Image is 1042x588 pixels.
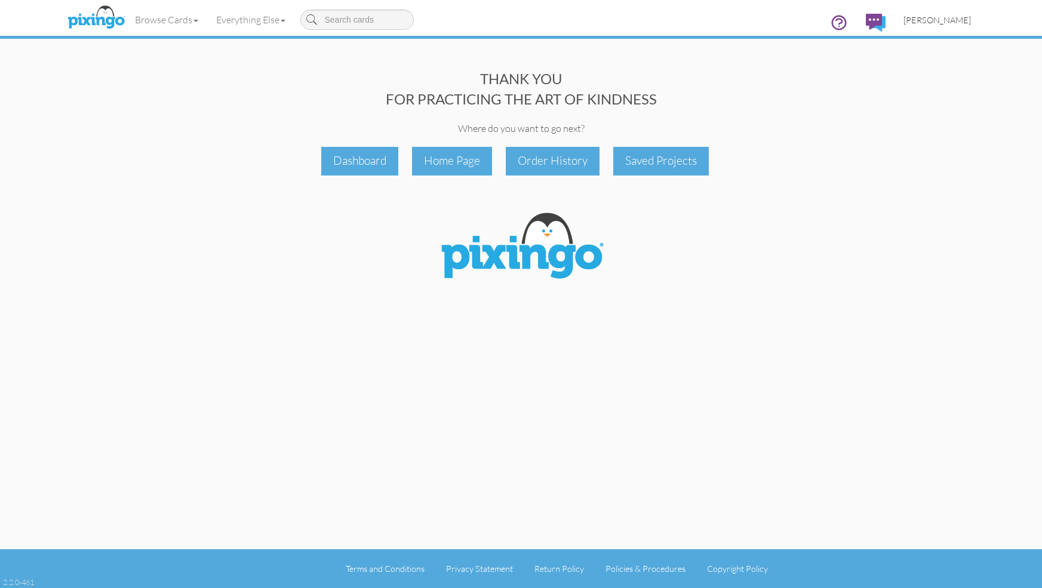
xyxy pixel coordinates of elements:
[506,147,600,175] div: Order History
[300,10,414,30] input: Search cards
[534,564,584,574] a: Return Policy
[3,577,34,587] div: 2.2.0-461
[207,5,294,35] a: Everything Else
[63,69,980,110] div: THANK YOU FOR PRACTICING THE ART OF KINDNESS
[321,147,398,175] div: Dashboard
[346,564,425,574] a: Terms and Conditions
[707,564,768,574] a: Copyright Policy
[64,3,128,33] img: pixingo logo
[895,5,980,35] a: [PERSON_NAME]
[866,14,886,32] img: comments.svg
[446,564,513,574] a: Privacy Statement
[605,564,686,574] a: Policies & Procedures
[432,205,611,290] img: Pixingo Logo
[613,147,709,175] div: Saved Projects
[126,5,207,35] a: Browse Cards
[63,122,980,136] div: Where do you want to go next?
[903,15,971,25] span: [PERSON_NAME]
[412,147,492,175] div: Home Page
